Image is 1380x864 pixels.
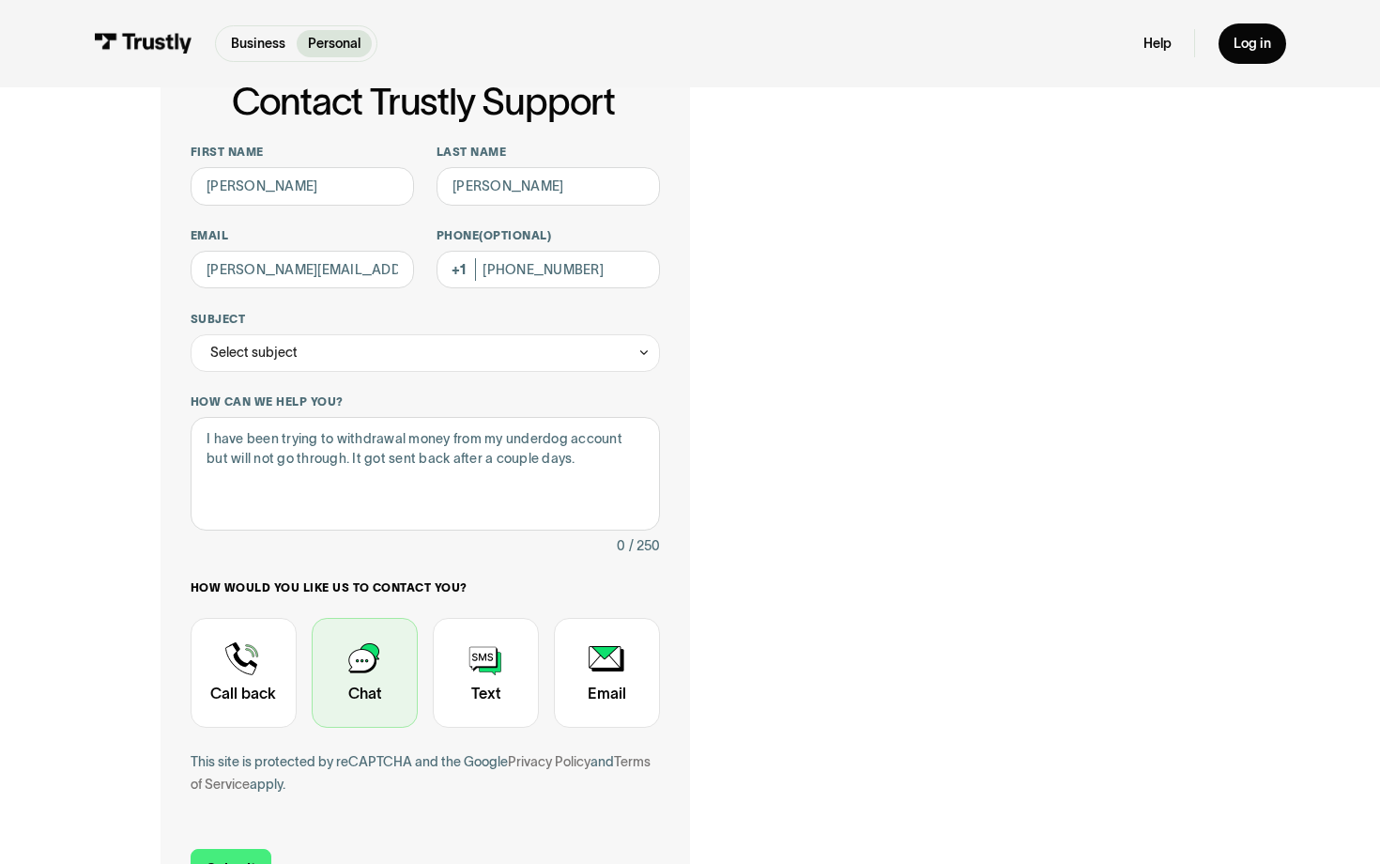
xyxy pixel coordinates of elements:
input: Alex [191,167,414,205]
input: alex@mail.com [191,251,414,288]
span: (Optional) [479,229,551,241]
a: Help [1143,35,1172,52]
div: Select subject [191,334,660,372]
div: Log in [1234,35,1271,52]
div: 0 [617,534,625,557]
img: Trustly Logo [94,33,192,54]
p: Business [231,34,285,54]
a: Privacy Policy [508,754,590,769]
a: Personal [297,30,372,57]
a: Terms of Service [191,754,651,792]
div: This site is protected by reCAPTCHA and the Google and apply. [191,750,660,795]
label: First name [191,145,414,160]
h1: Contact Trustly Support [187,81,660,122]
label: Subject [191,312,660,327]
a: Log in [1219,23,1286,64]
label: Email [191,228,414,243]
label: Last name [437,145,660,160]
label: Phone [437,228,660,243]
div: / 250 [629,534,660,557]
p: Personal [308,34,360,54]
a: Business [220,30,297,57]
input: (555) 555-5555 [437,251,660,288]
input: Howard [437,167,660,205]
div: Select subject [210,341,298,363]
label: How can we help you? [191,394,660,409]
label: How would you like us to contact you? [191,580,660,595]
